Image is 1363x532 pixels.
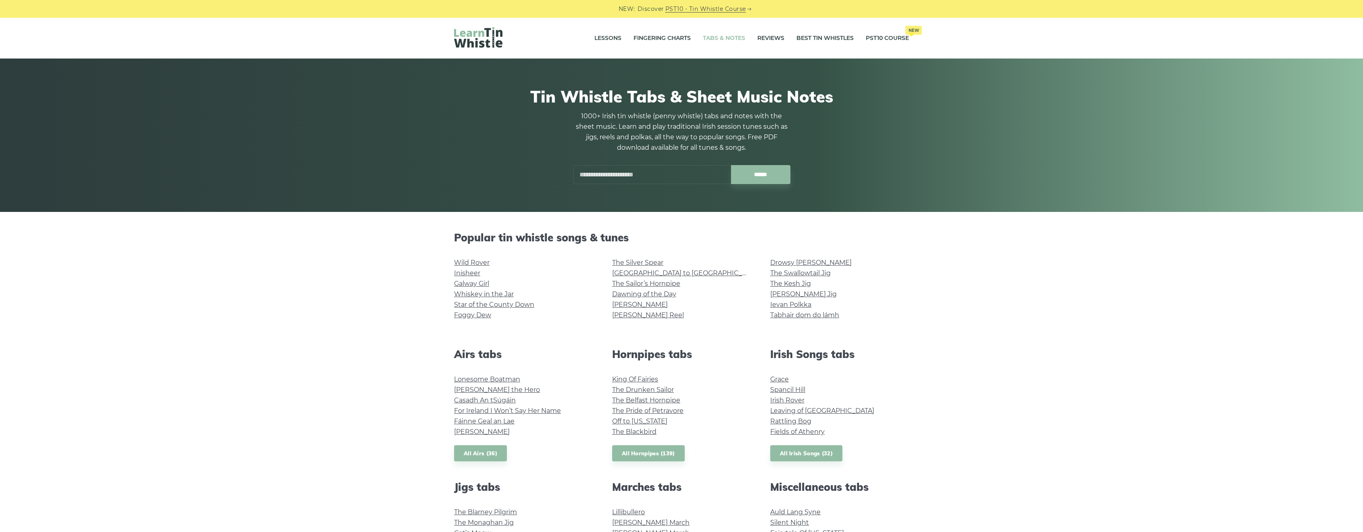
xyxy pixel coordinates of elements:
[454,280,489,287] a: Galway Girl
[454,290,514,298] a: Whiskey in the Jar
[770,348,909,360] h2: Irish Songs tabs
[757,28,784,48] a: Reviews
[573,111,790,153] p: 1000+ Irish tin whistle (penny whistle) tabs and notes with the sheet music. Learn and play tradi...
[612,396,680,404] a: The Belfast Hornpipe
[454,396,516,404] a: Casadh An tSúgáin
[594,28,621,48] a: Lessons
[770,290,837,298] a: [PERSON_NAME] Jig
[612,386,674,394] a: The Drunken Sailor
[612,311,684,319] a: [PERSON_NAME] Reel
[454,481,593,493] h2: Jigs tabs
[612,445,685,462] a: All Hornpipes (139)
[770,445,842,462] a: All Irish Songs (32)
[612,301,668,308] a: [PERSON_NAME]
[796,28,854,48] a: Best Tin Whistles
[454,417,515,425] a: Fáinne Geal an Lae
[612,508,645,516] a: Lillibullero
[454,311,491,319] a: Foggy Dew
[770,301,811,308] a: Ievan Polkka
[770,428,825,436] a: Fields of Athenry
[612,259,663,266] a: The Silver Spear
[612,348,751,360] h2: Hornpipes tabs
[454,407,561,415] a: For Ireland I Won’t Say Her Name
[905,26,922,35] span: New
[770,417,811,425] a: Rattling Bog
[612,417,667,425] a: Off to [US_STATE]
[454,301,534,308] a: Star of the County Down
[454,375,520,383] a: Lonesome Boatman
[703,28,745,48] a: Tabs & Notes
[634,28,691,48] a: Fingering Charts
[454,348,593,360] h2: Airs tabs
[770,519,809,526] a: Silent Night
[612,481,751,493] h2: Marches tabs
[612,519,690,526] a: [PERSON_NAME] March
[866,28,909,48] a: PST10 CourseNew
[454,445,507,462] a: All Airs (36)
[454,428,510,436] a: [PERSON_NAME]
[454,259,490,266] a: Wild Rover
[770,375,789,383] a: Grace
[770,407,874,415] a: Leaving of [GEOGRAPHIC_DATA]
[770,508,821,516] a: Auld Lang Syne
[612,428,656,436] a: The Blackbird
[770,259,852,266] a: Drowsy [PERSON_NAME]
[612,269,761,277] a: [GEOGRAPHIC_DATA] to [GEOGRAPHIC_DATA]
[770,481,909,493] h2: Miscellaneous tabs
[770,280,811,287] a: The Kesh Jig
[770,396,804,404] a: Irish Rover
[612,290,676,298] a: Dawning of the Day
[454,27,502,48] img: LearnTinWhistle.com
[612,375,658,383] a: King Of Fairies
[454,269,480,277] a: Inisheer
[454,508,517,516] a: The Blarney Pilgrim
[770,269,831,277] a: The Swallowtail Jig
[770,386,805,394] a: Spancil Hill
[454,519,514,526] a: The Monaghan Jig
[612,280,680,287] a: The Sailor’s Hornpipe
[454,231,909,244] h2: Popular tin whistle songs & tunes
[454,386,540,394] a: [PERSON_NAME] the Hero
[770,311,839,319] a: Tabhair dom do lámh
[454,87,909,106] h1: Tin Whistle Tabs & Sheet Music Notes
[612,407,684,415] a: The Pride of Petravore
